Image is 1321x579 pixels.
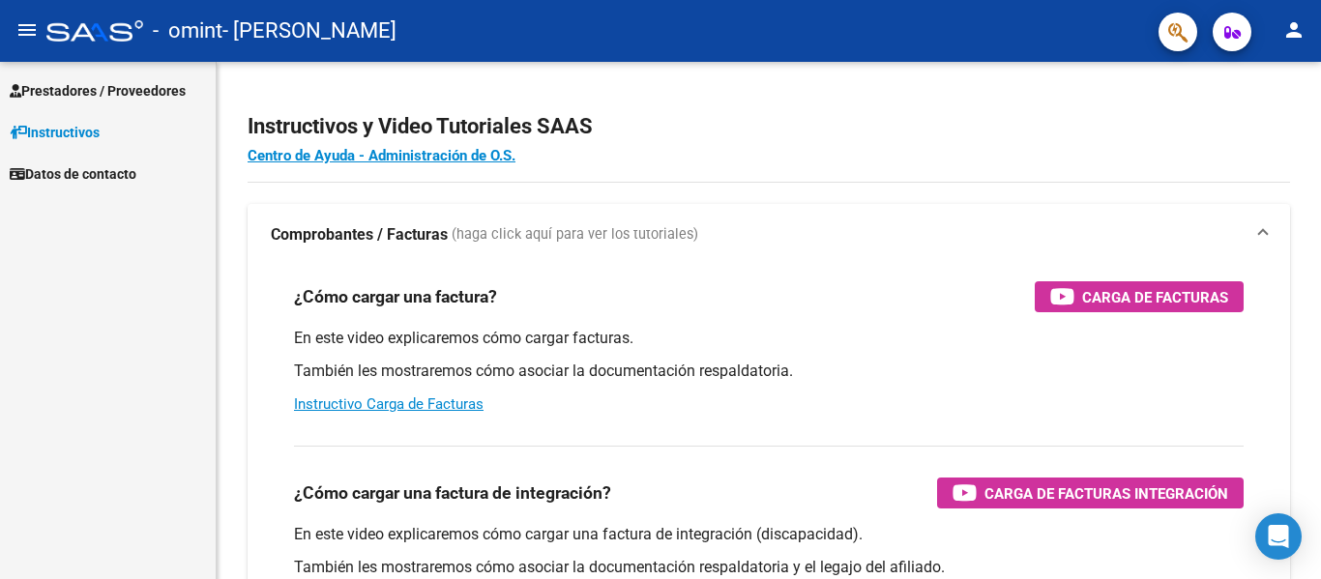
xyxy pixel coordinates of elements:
button: Carga de Facturas [1035,281,1244,312]
span: - [PERSON_NAME] [222,10,396,52]
span: Carga de Facturas Integración [984,481,1228,506]
span: Datos de contacto [10,163,136,185]
span: Prestadores / Proveedores [10,80,186,101]
strong: Comprobantes / Facturas [271,224,448,246]
span: (haga click aquí para ver los tutoriales) [452,224,698,246]
span: - omint [153,10,222,52]
p: También les mostraremos cómo asociar la documentación respaldatoria y el legajo del afiliado. [294,557,1244,578]
a: Centro de Ayuda - Administración de O.S. [248,147,515,164]
h3: ¿Cómo cargar una factura? [294,283,497,310]
h2: Instructivos y Video Tutoriales SAAS [248,108,1290,145]
span: Carga de Facturas [1082,285,1228,309]
div: Open Intercom Messenger [1255,513,1302,560]
p: En este video explicaremos cómo cargar facturas. [294,328,1244,349]
mat-icon: person [1282,18,1306,42]
span: Instructivos [10,122,100,143]
mat-icon: menu [15,18,39,42]
mat-expansion-panel-header: Comprobantes / Facturas (haga click aquí para ver los tutoriales) [248,204,1290,266]
button: Carga de Facturas Integración [937,478,1244,508]
a: Instructivo Carga de Facturas [294,395,484,413]
p: En este video explicaremos cómo cargar una factura de integración (discapacidad). [294,524,1244,545]
h3: ¿Cómo cargar una factura de integración? [294,479,611,507]
p: También les mostraremos cómo asociar la documentación respaldatoria. [294,361,1244,382]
